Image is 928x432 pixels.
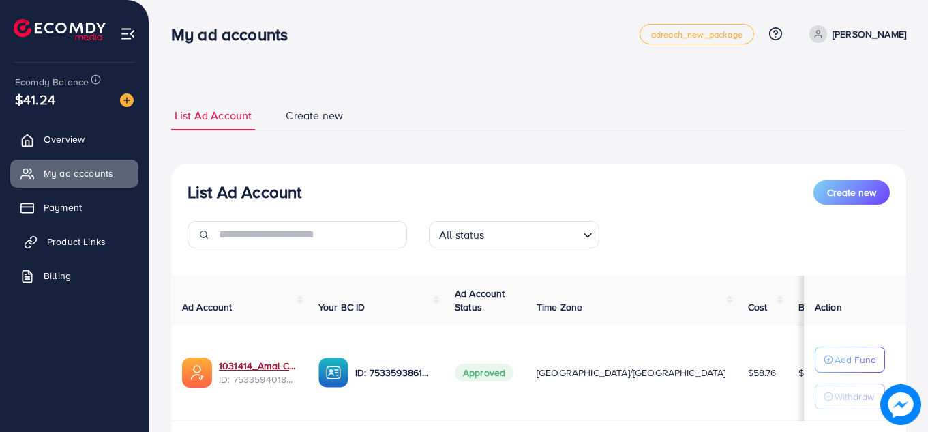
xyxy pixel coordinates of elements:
span: Ecomdy Balance [15,75,89,89]
h3: My ad accounts [171,25,299,44]
p: Withdraw [835,388,874,405]
span: Approved [455,364,513,381]
p: Add Fund [835,351,876,368]
span: adreach_new_package [651,30,743,39]
span: Payment [44,201,82,214]
span: Create new [827,186,876,199]
span: Ad Account Status [455,287,505,314]
span: Billing [44,269,71,283]
span: Product Links [47,235,106,248]
span: ID: 7533594018068971521 [219,373,297,386]
a: My ad accounts [10,160,138,187]
a: Payment [10,194,138,221]
span: $58.76 [748,366,777,379]
a: Product Links [10,228,138,255]
h3: List Ad Account [188,182,301,202]
span: List Ad Account [175,108,252,124]
img: image [882,386,919,423]
img: ic-ba-acc.ded83a64.svg [318,358,348,388]
button: Add Fund [815,347,885,373]
a: adreach_new_package [640,24,754,44]
p: ID: 7533593861403754513 [355,364,433,381]
a: Billing [10,262,138,289]
span: Time Zone [537,300,582,314]
p: [PERSON_NAME] [833,26,906,42]
span: Your BC ID [318,300,365,314]
input: Search for option [489,222,578,245]
a: [PERSON_NAME] [804,25,906,43]
button: Withdraw [815,384,885,409]
img: ic-ads-acc.e4c84228.svg [182,358,212,388]
span: Create new [286,108,343,124]
span: Action [815,300,842,314]
img: image [120,93,134,107]
span: $41.24 [15,89,55,109]
span: [GEOGRAPHIC_DATA]/[GEOGRAPHIC_DATA] [537,366,726,379]
a: 1031414_Amal Collection_1754051557873 [219,359,297,373]
div: <span class='underline'>1031414_Amal Collection_1754051557873</span></br>7533594018068971521 [219,359,297,387]
a: Overview [10,126,138,153]
button: Create new [813,180,890,205]
span: Ad Account [182,300,233,314]
span: Cost [748,300,768,314]
div: Search for option [429,221,599,248]
span: My ad accounts [44,167,113,180]
img: logo [14,19,106,40]
span: Overview [44,132,85,146]
span: All status [436,225,488,245]
img: menu [120,26,136,42]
